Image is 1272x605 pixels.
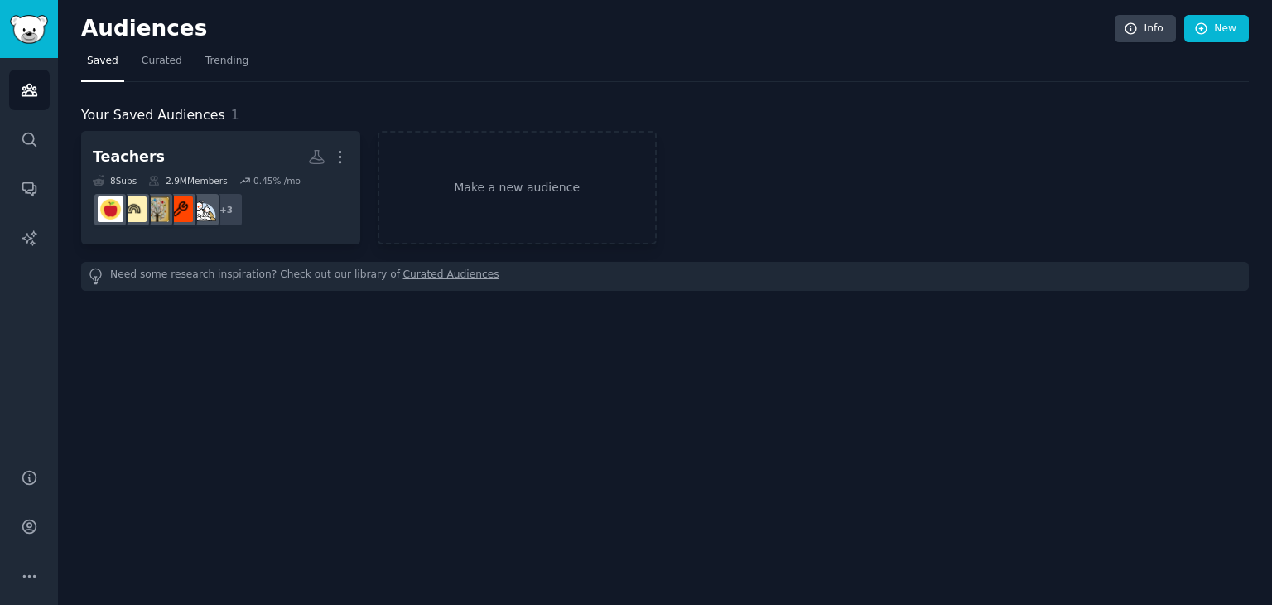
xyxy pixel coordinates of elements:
a: Saved [81,48,124,82]
div: Teachers [93,147,165,167]
span: Curated [142,54,182,69]
span: Saved [87,54,118,69]
span: 1 [231,107,239,123]
img: teachingresources [167,196,193,222]
a: Info [1115,15,1176,43]
h2: Audiences [81,16,1115,42]
a: Make a new audience [378,131,657,244]
a: New [1184,15,1249,43]
a: Curated [136,48,188,82]
img: teaching [144,196,170,222]
div: + 3 [209,192,243,227]
a: Teachers8Subs2.9MMembers0.45% /mo+3homeschoolteachingresourcesteachingAustralianTeachersTeachers [81,131,360,244]
img: AustralianTeachers [121,196,147,222]
div: 0.45 % /mo [253,175,301,186]
span: Your Saved Audiences [81,105,225,126]
span: Trending [205,54,248,69]
img: Teachers [98,196,123,222]
div: 2.9M Members [148,175,227,186]
a: Trending [200,48,254,82]
div: 8 Sub s [93,175,137,186]
a: Curated Audiences [403,268,499,285]
img: homeschool [190,196,216,222]
img: GummySearch logo [10,15,48,44]
div: Need some research inspiration? Check out our library of [81,262,1249,291]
